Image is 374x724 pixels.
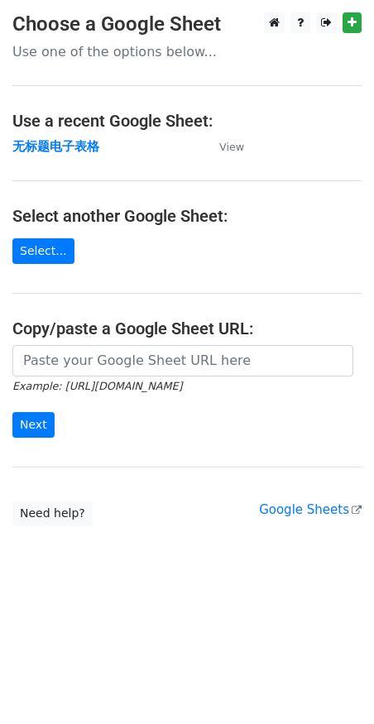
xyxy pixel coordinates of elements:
[12,380,182,392] small: Example: [URL][DOMAIN_NAME]
[12,206,362,226] h4: Select another Google Sheet:
[12,319,362,338] h4: Copy/paste a Google Sheet URL:
[259,502,362,517] a: Google Sheets
[12,43,362,60] p: Use one of the options below...
[291,645,374,724] iframe: Chat Widget
[12,111,362,131] h4: Use a recent Google Sheet:
[12,412,55,438] input: Next
[12,139,99,154] a: 无标题电子表格
[12,12,362,36] h3: Choose a Google Sheet
[12,238,74,264] a: Select...
[219,141,244,153] small: View
[203,139,244,154] a: View
[12,345,353,376] input: Paste your Google Sheet URL here
[12,501,93,526] a: Need help?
